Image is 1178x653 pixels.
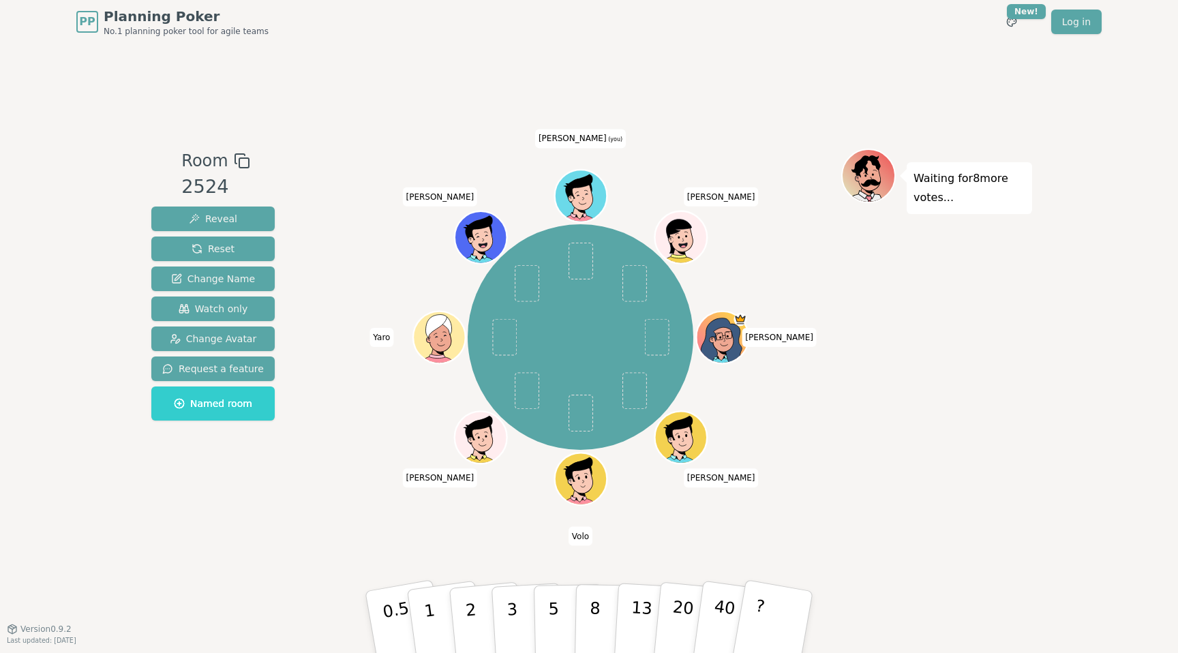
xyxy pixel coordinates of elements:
[79,14,95,30] span: PP
[535,129,626,148] span: Click to change your name
[20,624,72,635] span: Version 0.9.2
[556,171,605,220] button: Click to change your avatar
[684,187,759,206] span: Click to change your name
[104,7,269,26] span: Planning Poker
[1007,4,1046,19] div: New!
[999,10,1024,34] button: New!
[151,386,275,421] button: Named room
[913,169,1025,207] p: Waiting for 8 more votes...
[192,242,235,256] span: Reset
[742,328,817,347] span: Click to change your name
[151,326,275,351] button: Change Avatar
[1051,10,1102,34] a: Log in
[162,362,264,376] span: Request a feature
[7,624,72,635] button: Version0.9.2
[170,332,257,346] span: Change Avatar
[734,313,746,326] span: Nicole is the host
[151,356,275,381] button: Request a feature
[174,397,252,410] span: Named room
[402,187,477,206] span: Click to change your name
[151,297,275,321] button: Watch only
[402,468,477,487] span: Click to change your name
[684,468,759,487] span: Click to change your name
[151,207,275,231] button: Reveal
[181,173,250,201] div: 2524
[171,272,255,286] span: Change Name
[151,237,275,261] button: Reset
[151,267,275,291] button: Change Name
[607,136,623,142] span: (you)
[76,7,269,37] a: PPPlanning PokerNo.1 planning poker tool for agile teams
[104,26,269,37] span: No.1 planning poker tool for agile teams
[179,302,248,316] span: Watch only
[7,637,76,644] span: Last updated: [DATE]
[189,212,237,226] span: Reveal
[569,526,592,545] span: Click to change your name
[181,149,228,173] span: Room
[369,328,393,347] span: Click to change your name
